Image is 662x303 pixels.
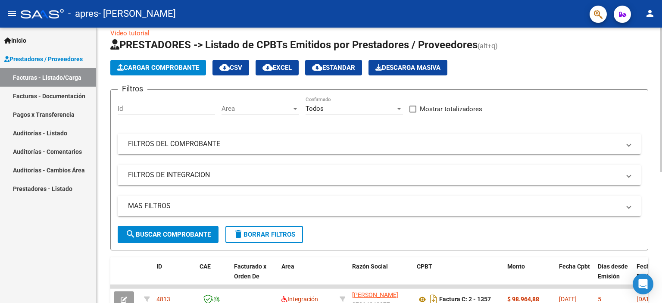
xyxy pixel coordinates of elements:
span: Inicio [4,36,26,45]
button: Borrar Filtros [225,226,303,243]
span: - [PERSON_NAME] [98,4,176,23]
mat-panel-title: FILTROS DEL COMPROBANTE [128,139,620,149]
span: Mostrar totalizadores [420,104,482,114]
span: - apres [68,4,98,23]
span: CSV [219,64,242,72]
button: Cargar Comprobante [110,60,206,75]
datatable-header-cell: Facturado x Orden De [231,257,278,295]
span: Buscar Comprobante [125,231,211,238]
mat-expansion-panel-header: FILTROS DEL COMPROBANTE [118,134,641,154]
mat-icon: menu [7,8,17,19]
span: Facturado x Orden De [234,263,266,280]
datatable-header-cell: CPBT [413,257,504,295]
datatable-header-cell: Fecha Cpbt [556,257,594,295]
datatable-header-cell: CAE [196,257,231,295]
mat-icon: person [645,8,655,19]
span: Area [222,105,291,112]
span: Area [281,263,294,270]
button: Buscar Comprobante [118,226,219,243]
span: 4813 [156,296,170,303]
mat-icon: cloud_download [219,62,230,72]
mat-icon: delete [233,229,244,239]
span: Razón Social [352,263,388,270]
a: Video tutorial [110,29,150,37]
span: CAE [200,263,211,270]
mat-panel-title: MAS FILTROS [128,201,620,211]
button: CSV [212,60,249,75]
span: Estandar [312,64,355,72]
mat-expansion-panel-header: FILTROS DE INTEGRACION [118,165,641,185]
button: Estandar [305,60,362,75]
button: EXCEL [256,60,299,75]
span: Cargar Comprobante [117,64,199,72]
span: Descarga Masiva [375,64,440,72]
span: Fecha Cpbt [559,263,590,270]
mat-panel-title: FILTROS DE INTEGRACION [128,170,620,180]
datatable-header-cell: ID [153,257,196,295]
span: Prestadores / Proveedores [4,54,83,64]
strong: $ 98.964,88 [507,296,539,303]
span: [PERSON_NAME] [352,291,398,298]
div: Open Intercom Messenger [633,274,653,294]
mat-icon: cloud_download [312,62,322,72]
datatable-header-cell: Area [278,257,336,295]
span: Días desde Emisión [598,263,628,280]
datatable-header-cell: Días desde Emisión [594,257,633,295]
span: PRESTADORES -> Listado de CPBTs Emitidos por Prestadores / Proveedores [110,39,478,51]
span: [DATE] [559,296,577,303]
span: [DATE] [637,296,654,303]
mat-icon: cloud_download [262,62,273,72]
app-download-masive: Descarga masiva de comprobantes (adjuntos) [368,60,447,75]
span: (alt+q) [478,42,498,50]
mat-icon: search [125,229,136,239]
datatable-header-cell: Razón Social [349,257,413,295]
span: CPBT [417,263,432,270]
datatable-header-cell: Monto [504,257,556,295]
span: Fecha Recibido [637,263,661,280]
span: Todos [306,105,324,112]
span: EXCEL [262,64,292,72]
span: Borrar Filtros [233,231,295,238]
h3: Filtros [118,83,147,95]
span: 5 [598,296,601,303]
span: Monto [507,263,525,270]
span: Integración [281,296,318,303]
strong: Factura C: 2 - 1357 [439,296,491,303]
span: ID [156,263,162,270]
mat-expansion-panel-header: MAS FILTROS [118,196,641,216]
button: Descarga Masiva [368,60,447,75]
